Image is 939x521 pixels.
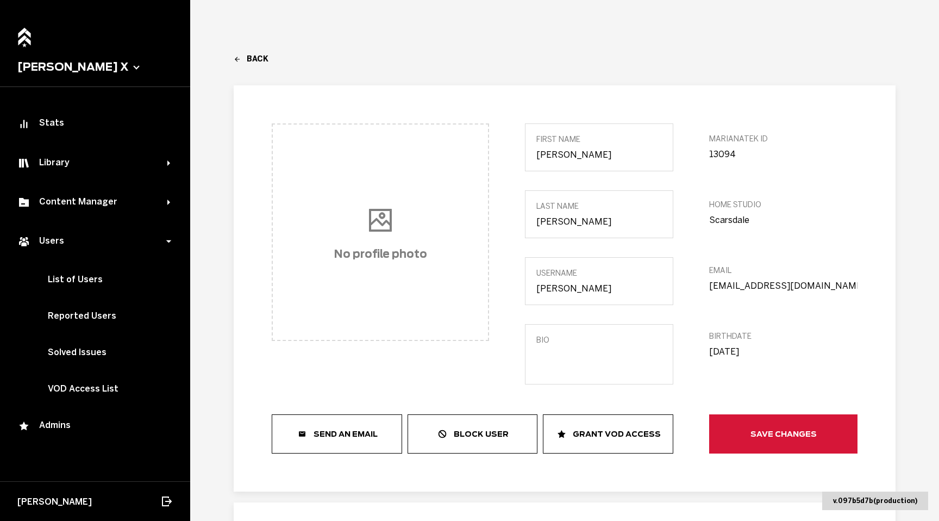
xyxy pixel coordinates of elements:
[272,414,402,454] button: Send an email
[709,149,857,159] input: MarianaTek ID
[17,157,167,170] div: Library
[536,283,662,294] input: Username
[334,247,427,260] h3: No profile photo
[536,202,662,211] span: last Name
[536,150,662,160] input: first Name
[709,281,857,291] input: Email
[234,54,896,64] a: Back
[17,420,173,433] div: Admins
[709,200,857,209] span: Home studio
[709,332,857,341] span: Birthdate
[709,215,857,225] input: Home studio
[709,134,857,144] span: MarianaTek ID
[822,492,928,510] div: v. 097b5d7b ( production )
[17,60,173,73] button: [PERSON_NAME] X
[15,22,34,45] a: Home
[709,266,857,275] span: Email
[154,489,178,513] button: Log out
[543,414,673,454] button: Grant VOD Access
[17,117,173,131] div: Stats
[536,269,662,278] span: Username
[536,336,662,345] span: Bio
[709,346,857,357] input: Birthdate
[536,216,662,227] input: last Name
[536,350,662,373] textarea: Bio
[536,135,662,144] span: first Name
[17,497,92,507] span: [PERSON_NAME]
[17,235,167,248] div: Users
[17,196,167,209] div: Content Manager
